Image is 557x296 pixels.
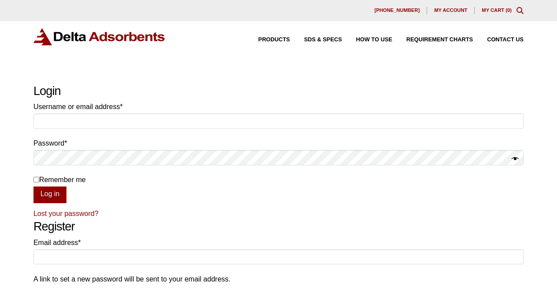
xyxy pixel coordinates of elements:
[392,37,473,43] a: Requirement Charts
[516,7,524,14] div: Toggle Modal Content
[33,177,39,183] input: Remember me
[427,7,475,14] a: My account
[33,237,524,248] label: Email address
[356,37,392,43] span: How to Use
[33,186,66,203] button: Log in
[507,7,510,13] span: 0
[304,37,342,43] span: SDS & SPECS
[258,37,290,43] span: Products
[33,28,166,45] img: Delta Adsorbents
[244,37,290,43] a: Products
[33,84,524,99] h2: Login
[33,273,524,285] p: A link to set a new password will be sent to your email address.
[290,37,342,43] a: SDS & SPECS
[375,8,420,13] span: [PHONE_NUMBER]
[434,8,467,13] span: My account
[487,37,524,43] span: Contact Us
[482,7,512,13] a: My Cart (0)
[33,137,524,149] label: Password
[368,7,428,14] a: [PHONE_NUMBER]
[33,101,524,113] label: Username or email address
[406,37,473,43] span: Requirement Charts
[473,37,524,43] a: Contact Us
[33,210,99,217] a: Lost your password?
[512,153,519,165] button: Show password
[39,176,86,183] span: Remember me
[33,219,524,234] h2: Register
[342,37,392,43] a: How to Use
